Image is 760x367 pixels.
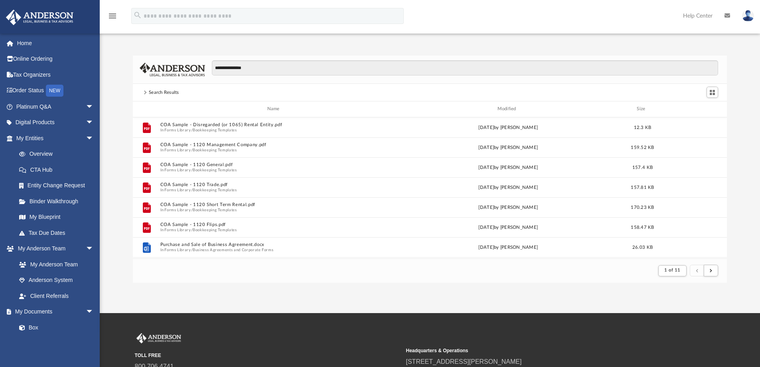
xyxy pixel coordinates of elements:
span: In [160,187,390,192]
a: CTA Hub [11,162,106,178]
a: Entity Change Request [11,178,106,194]
span: 26.03 KB [632,245,653,249]
button: Forms Library [164,167,191,173]
i: menu [108,11,117,21]
span: arrow_drop_down [86,130,102,147]
button: Bookkeeping Templates [193,187,237,192]
span: arrow_drop_down [86,304,102,320]
button: COA Sample - 1120 General.pdf [160,162,390,167]
span: In [160,127,390,133]
div: [DATE] by [PERSON_NAME] [393,224,623,231]
button: Forms Library [164,207,191,212]
button: COA Sample - Disregarded (or 1065) Rental Entity.pdf [160,122,390,127]
span: In [160,247,390,252]
a: Overview [11,146,106,162]
a: Digital Productsarrow_drop_down [6,115,106,131]
div: Modified [393,105,623,113]
a: [STREET_ADDRESS][PERSON_NAME] [406,358,522,365]
span: arrow_drop_down [86,115,102,131]
a: Box [11,319,98,335]
span: 159.52 KB [631,145,654,149]
a: Order StatusNEW [6,83,106,99]
span: / [191,147,193,153]
span: 157.4 KB [632,165,653,169]
div: [DATE] by [PERSON_NAME] [393,124,623,131]
div: NEW [46,85,63,97]
a: Online Ordering [6,51,106,67]
button: Business Agreements and Corporate Forms [193,247,273,252]
div: Name [160,105,389,113]
button: Forms Library [164,147,191,153]
a: Tax Organizers [6,67,106,83]
a: Home [6,35,106,51]
div: Size [626,105,658,113]
button: Forms Library [164,127,191,133]
a: My Anderson Teamarrow_drop_down [6,241,102,257]
button: Forms Library [164,187,191,192]
div: [DATE] by [PERSON_NAME] [393,244,623,251]
button: Switch to Grid View [707,87,719,98]
span: / [191,227,193,232]
button: Forms Library [164,247,191,252]
a: Client Referrals [11,288,102,304]
a: menu [108,15,117,21]
div: Search Results [149,89,179,96]
span: / [191,127,193,133]
small: TOLL FREE [135,352,401,359]
button: Bookkeeping Templates [193,167,237,173]
a: My Documentsarrow_drop_down [6,304,102,320]
a: Anderson System [11,272,102,288]
span: In [160,207,390,212]
div: [DATE] by [PERSON_NAME] [393,164,623,171]
span: arrow_drop_down [86,99,102,115]
button: Bookkeeping Templates [193,147,237,153]
a: My Entitiesarrow_drop_down [6,130,106,146]
input: Search files and folders [212,60,718,75]
a: Tax Due Dates [11,225,106,241]
a: My Anderson Team [11,256,98,272]
span: / [191,207,193,212]
span: In [160,147,390,153]
div: [DATE] by [PERSON_NAME] [393,204,623,211]
span: 158.47 KB [631,225,654,229]
i: search [133,11,142,20]
button: COA Sample - 1120 Short Term Rental.pdf [160,202,390,207]
button: COA Sample - 1120 Flips.pdf [160,222,390,227]
span: / [191,187,193,192]
a: Meeting Minutes [11,335,102,351]
div: id [136,105,156,113]
span: arrow_drop_down [86,241,102,257]
span: / [191,247,193,252]
div: grid [133,117,727,258]
img: User Pic [742,10,754,22]
button: Purchase and Sale of Business Agreement.docx [160,242,390,247]
button: COA Sample - 1120 Trade.pdf [160,182,390,187]
button: Bookkeeping Templates [193,207,237,212]
span: 170.23 KB [631,205,654,209]
span: In [160,167,390,173]
img: Anderson Advisors Platinum Portal [4,10,76,25]
span: In [160,227,390,232]
small: Headquarters & Operations [406,347,672,354]
div: [DATE] by [PERSON_NAME] [393,144,623,151]
img: Anderson Advisors Platinum Portal [135,333,183,343]
span: 12.3 KB [634,125,651,129]
a: My Blueprint [11,209,102,225]
button: COA Sample - 1120 Management Company.pdf [160,142,390,147]
button: 1 of 11 [658,265,687,276]
button: Bookkeeping Templates [193,227,237,232]
div: [DATE] by [PERSON_NAME] [393,184,623,191]
button: Bookkeeping Templates [193,127,237,133]
span: / [191,167,193,173]
a: Binder Walkthrough [11,193,106,209]
span: 157.81 KB [631,185,654,189]
div: id [662,105,718,113]
span: 1 of 11 [664,268,681,272]
button: Forms Library [164,227,191,232]
a: Platinum Q&Aarrow_drop_down [6,99,106,115]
